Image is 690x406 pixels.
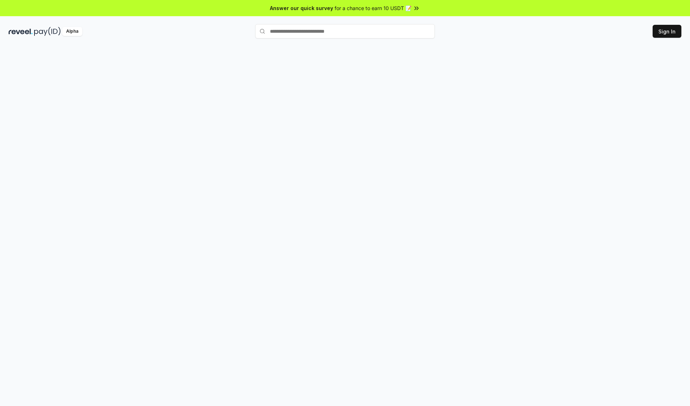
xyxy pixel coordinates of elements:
span: for a chance to earn 10 USDT 📝 [335,4,411,12]
div: Alpha [62,27,82,36]
img: reveel_dark [9,27,33,36]
span: Answer our quick survey [270,4,333,12]
button: Sign In [653,25,681,38]
img: pay_id [34,27,61,36]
